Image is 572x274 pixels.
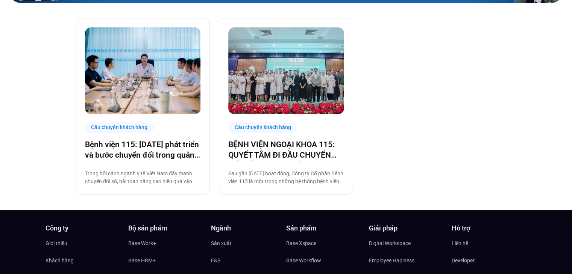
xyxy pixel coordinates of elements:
div: Câu chuyện khách hàng [85,122,154,133]
a: Giới thiệu [46,238,121,249]
span: Base Xspace [286,238,316,249]
span: Liên hệ [452,238,468,249]
span: Base Work+ [128,238,156,249]
p: Sau gần [DATE] hoạt động, Công ty Cổ phần Bệnh viện 115 là một trong những hệ thống bệnh viện ngo... [228,170,344,185]
a: Base HRM+ [128,255,203,266]
a: Khách hàng [46,255,121,266]
span: Khách hàng [46,255,74,266]
a: Base Workflow [286,255,361,266]
span: Sản xuất [211,238,232,249]
h4: Ngành [211,225,286,232]
h4: Bộ sản phẩm [128,225,203,232]
h4: Hỗ trợ [452,225,527,232]
a: Liên hệ [452,238,527,249]
h4: Công ty [46,225,121,232]
span: Base Workflow [286,255,321,266]
span: Employee Hapiness [369,255,414,266]
span: Digital Workspace [369,238,411,249]
a: Bệnh viện 115: [DATE] phát triển và bước chuyển đổi trong quản trị bệnh viện tư nhân [85,139,200,160]
span: F&B [211,255,221,266]
span: Developer [452,255,475,266]
a: Developer [452,255,527,266]
a: BỆNH VIỆN NGOẠI KHOA 115: QUYẾT TÂM ĐI ĐẦU CHUYỂN ĐỔI SỐ NGÀNH Y TẾ! [228,139,344,160]
a: Employee Hapiness [369,255,444,266]
a: Base Work+ [128,238,203,249]
div: Câu chuyện khách hàng [228,122,297,133]
span: Base HRM+ [128,255,156,266]
h4: Sản phẩm [286,225,361,232]
a: F&B [211,255,286,266]
span: Giới thiệu [46,238,67,249]
a: Digital Workspace [369,238,444,249]
h4: Giải pháp [369,225,444,232]
a: Sản xuất [211,238,286,249]
p: Trong bối cảnh ngành y tế Việt Nam đẩy mạnh chuyển đổi số, bài toán nâng cao hiệu quả vận hành đa... [85,170,200,185]
a: Base Xspace [286,238,361,249]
